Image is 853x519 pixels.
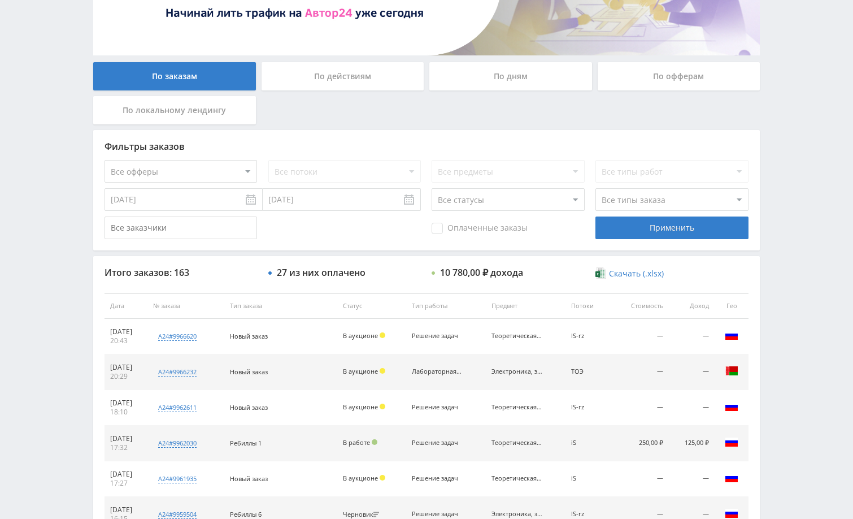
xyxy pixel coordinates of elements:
div: a24#9962030 [158,439,197,448]
img: xlsx [595,267,605,279]
div: Применить [595,217,748,239]
div: 17:27 [110,479,142,488]
th: Тип заказа [224,293,337,319]
img: rus.png [725,328,738,342]
div: [DATE] [110,470,142,479]
span: В аукционе [343,331,378,340]
div: Электроника, электротехника, радиотехника [491,511,542,518]
div: 27 из них оплачено [277,267,365,278]
td: — [669,461,715,497]
div: [DATE] [110,505,142,514]
td: — [669,319,715,354]
div: Фильтры заказов [105,141,748,152]
div: По дням [429,62,592,90]
div: Теоретическая механика [491,475,542,482]
a: Скачать (.xlsx) [595,268,663,279]
div: [DATE] [110,399,142,408]
td: — [669,390,715,426]
span: Скачать (.xlsx) [609,269,664,278]
span: Холд [380,404,385,409]
span: В работе [343,438,370,447]
div: По локальному лендингу [93,96,256,124]
div: [DATE] [110,363,142,372]
div: iS [571,475,608,482]
div: Лабораторная работа [412,368,463,375]
span: Ребиллы 6 [230,510,262,518]
div: a24#9966620 [158,332,197,341]
div: IS-rz [571,404,608,411]
span: Ребиллы 1 [230,439,262,447]
div: Решение задач [412,511,463,518]
span: Оплаченные заказы [432,223,528,234]
div: IS-rz [571,511,608,518]
img: rus.png [725,435,738,449]
span: Новый заказ [230,332,268,340]
span: В аукционе [343,474,378,482]
th: Гео [715,293,748,319]
td: — [613,390,669,426]
div: a24#9959504 [158,510,197,519]
div: [DATE] [110,327,142,336]
th: № заказа [147,293,224,319]
div: iS [571,439,608,447]
td: — [613,319,669,354]
th: Предмет [486,293,565,319]
th: Доход [669,293,715,319]
div: 20:29 [110,372,142,381]
div: a24#9966232 [158,367,197,377]
div: Теоретическая механика [491,439,542,447]
div: 17:32 [110,443,142,452]
th: Стоимость [613,293,669,319]
img: blr.png [725,364,738,378]
span: Новый заказ [230,474,268,483]
img: rus.png [725,400,738,413]
div: 10 780,00 ₽ дохода [440,267,523,278]
div: Электроника, электротехника, радиотехника [491,368,542,375]
div: Решение задач [412,475,463,482]
div: 18:10 [110,408,142,417]
div: ТОЭ [571,368,608,375]
td: — [669,354,715,390]
img: rus.png [725,471,738,485]
div: [DATE] [110,434,142,443]
span: Новый заказ [230,367,268,376]
div: По заказам [93,62,256,90]
span: Подтвержден [372,439,377,445]
th: Статус [337,293,406,319]
th: Тип работы [406,293,486,319]
div: Черновик [343,511,382,518]
div: Решение задач [412,404,463,411]
span: В аукционе [343,367,378,375]
div: Итого заказов: 163 [105,267,257,278]
span: В аукционе [343,403,378,411]
th: Дата [105,293,147,319]
td: — [613,354,669,390]
span: Холд [380,475,385,481]
span: Холд [380,332,385,338]
td: — [613,461,669,497]
div: Теоретическая механика [491,404,542,411]
input: Все заказчики [105,217,257,239]
td: 125,00 ₽ [669,426,715,461]
span: Новый заказ [230,403,268,412]
span: Холд [380,368,385,374]
th: Потоки [565,293,613,319]
div: По действиям [262,62,424,90]
div: Решение задач [412,332,463,340]
div: Решение задач [412,439,463,447]
div: IS-rz [571,332,608,340]
td: 250,00 ₽ [613,426,669,461]
div: 20:43 [110,336,142,345]
div: a24#9961935 [158,474,197,483]
div: a24#9962611 [158,403,197,412]
div: Теоретическая механика [491,332,542,340]
div: По офферам [598,62,760,90]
